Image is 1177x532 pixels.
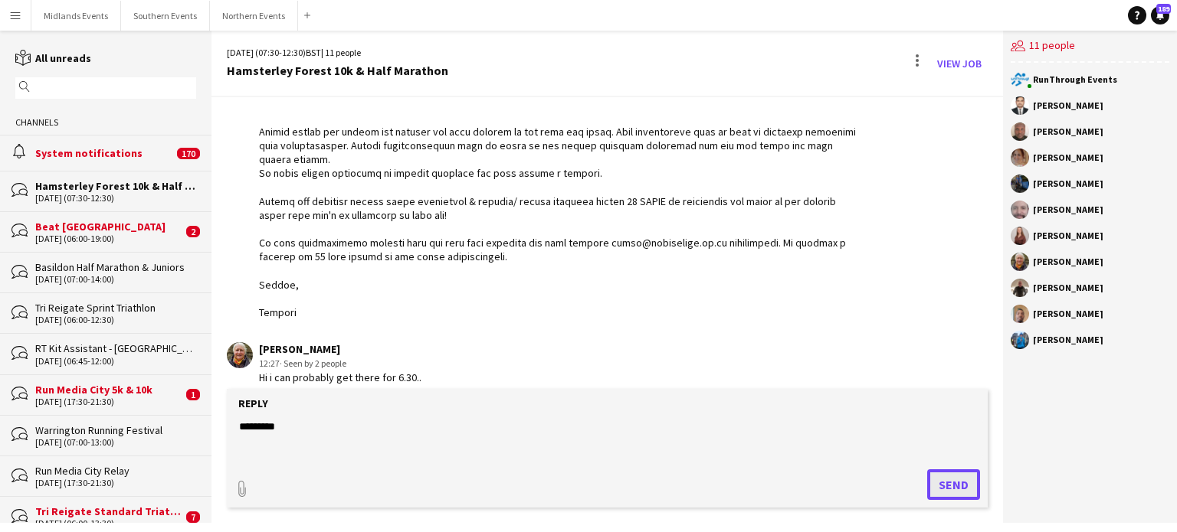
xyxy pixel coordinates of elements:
div: [PERSON_NAME] [1033,101,1103,110]
div: [PERSON_NAME] [1033,179,1103,188]
div: Basildon Half Marathon & Juniors [35,260,196,274]
div: Tri Reigate Standard Triathlon [35,504,182,518]
div: [DATE] (07:00-14:00) [35,274,196,285]
div: [DATE] (06:45-12:00) [35,356,196,367]
div: [PERSON_NAME] [1033,127,1103,136]
div: [DATE] (06:00-13:30) [35,518,182,529]
div: Beat [GEOGRAPHIC_DATA] [35,220,182,233]
span: 170 [177,148,200,159]
span: · Seen by 2 people [280,357,346,369]
div: System notifications [35,146,173,160]
button: Midlands Events [31,1,121,31]
label: Reply [238,397,268,410]
span: BST [306,47,321,58]
div: 12:27 [259,357,421,370]
div: [PERSON_NAME] [1033,205,1103,214]
div: [DATE] (17:30-21:30) [35,478,196,488]
a: View Job [931,51,988,76]
div: [DATE] (07:00-13:00) [35,437,196,448]
div: Hamsterley Forest 10k & Half Marathon [227,64,448,77]
div: [PERSON_NAME] [1033,231,1103,240]
div: [PERSON_NAME] [1033,257,1103,266]
div: [PERSON_NAME] [1033,153,1103,162]
div: [DATE] (07:30-12:30) [35,193,196,204]
a: All unreads [15,51,91,65]
button: Southern Events [121,1,210,31]
div: [DATE] (06:00-19:00) [35,233,182,244]
div: Warrington Running Festival [35,423,196,437]
a: 189 [1151,6,1169,24]
div: Hi i can probably get there for 6.30.. [259,370,421,384]
button: Send [927,469,980,500]
div: 11 people [1011,31,1169,63]
span: 189 [1156,4,1171,14]
span: 1 [186,389,200,400]
span: 7 [186,511,200,523]
div: [PERSON_NAME] [1033,309,1103,318]
div: Hamsterley Forest 10k & Half Marathon [35,179,196,193]
div: [PERSON_NAME] [259,342,421,356]
div: [PERSON_NAME] [1033,335,1103,344]
div: Run Media City 5k & 10k [35,383,182,397]
div: [DATE] (06:00-12:30) [35,315,196,325]
div: RT Kit Assistant - [GEOGRAPHIC_DATA] 10k [35,341,196,355]
span: 2 [186,226,200,237]
div: [DATE] (17:30-21:30) [35,397,182,407]
div: Tri Reigate Sprint Triathlon [35,301,196,315]
div: [DATE] (07:30-12:30) | 11 people [227,46,448,60]
div: Run Media City Relay [35,464,196,478]
div: RunThrough Events [1033,75,1117,84]
button: Northern Events [210,1,298,31]
div: [PERSON_NAME] [1033,283,1103,292]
